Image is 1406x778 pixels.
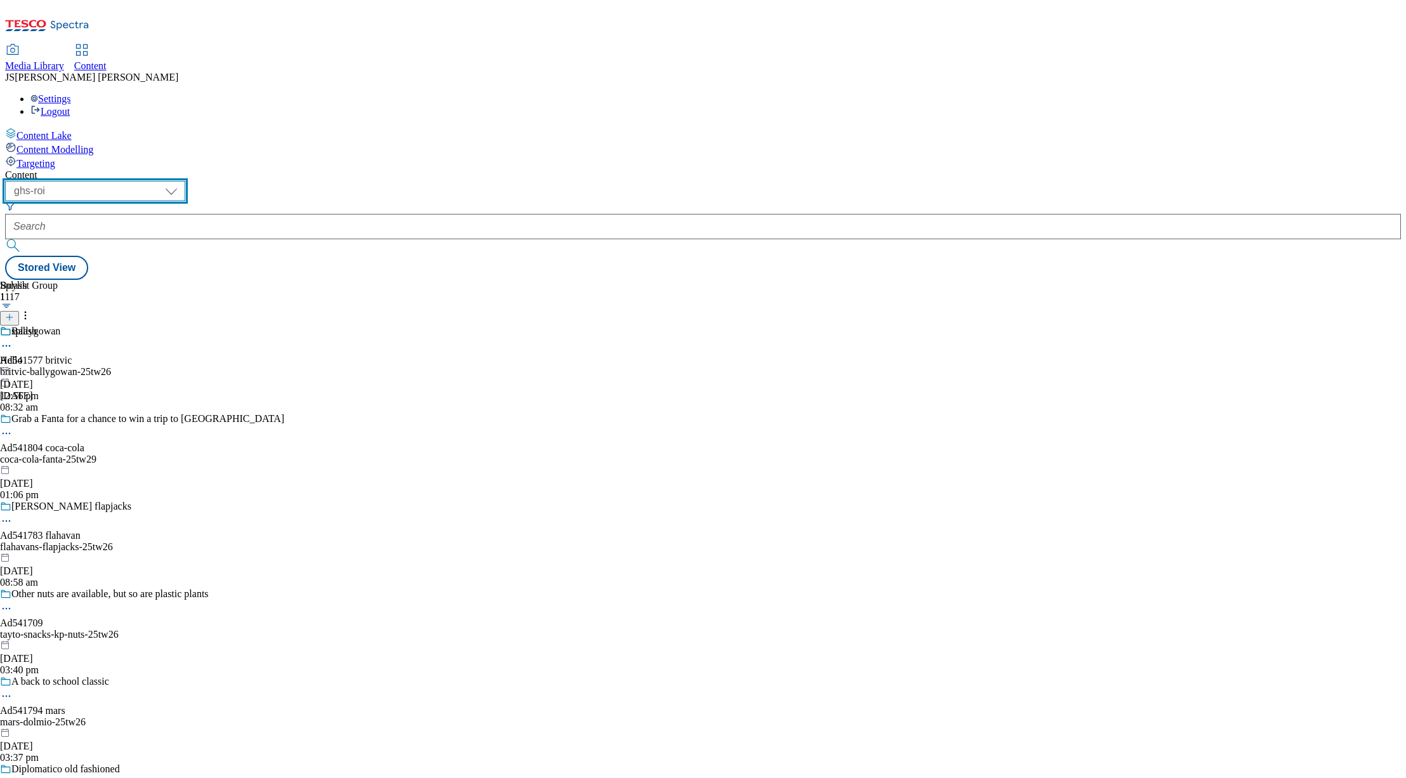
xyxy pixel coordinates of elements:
[5,214,1401,239] input: Search
[5,72,15,82] span: JS
[16,158,55,169] span: Targeting
[16,130,72,141] span: Content Lake
[5,256,88,280] button: Stored View
[11,501,131,512] div: [PERSON_NAME] flapjacks
[5,155,1401,169] a: Targeting
[11,326,37,337] div: splash
[11,588,209,600] div: Other nuts are available, but so are plastic plants
[5,142,1401,155] a: Content Modelling
[74,45,107,72] a: Content
[5,201,15,211] svg: Search Filters
[30,106,70,117] a: Logout
[30,93,71,104] a: Settings
[5,45,64,72] a: Media Library
[11,676,109,687] div: A back to school classic
[74,60,107,71] span: Content
[5,128,1401,142] a: Content Lake
[5,169,1401,181] div: Content
[11,413,284,425] div: Grab a Fanta for a chance to win a trip to [GEOGRAPHIC_DATA]
[16,144,93,155] span: Content Modelling
[11,763,120,775] div: Diplomatico old fashioned
[15,72,178,82] span: [PERSON_NAME] [PERSON_NAME]
[5,60,64,71] span: Media Library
